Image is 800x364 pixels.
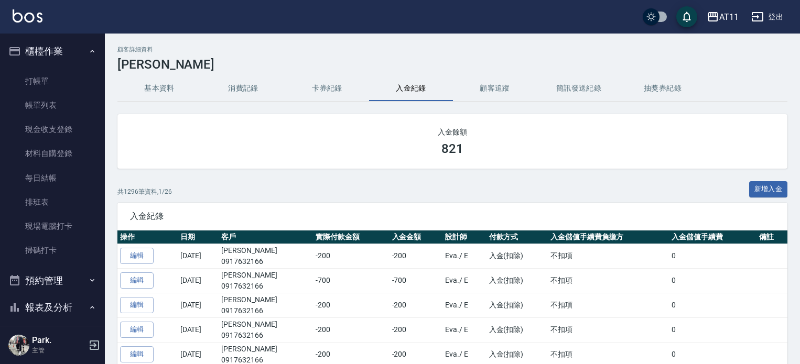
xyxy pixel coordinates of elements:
h2: 入金餘額 [130,127,775,137]
th: 操作 [117,230,178,244]
td: -200 [313,293,389,317]
button: 新增入金 [749,181,788,197]
th: 設計師 [442,230,486,244]
button: 櫃檯作業 [4,38,101,65]
td: -200 [390,317,443,342]
h3: [PERSON_NAME] [117,57,787,72]
a: 現金收支登錄 [4,117,101,141]
img: Person [8,335,29,356]
p: 0917632166 [221,281,310,292]
span: 入金紀錄 [130,211,775,222]
th: 付款方式 [487,230,548,244]
td: 不扣項 [548,268,669,293]
td: 入金(扣除) [487,244,548,268]
h5: Park. [32,335,85,346]
th: 入金金額 [390,230,443,244]
h3: 821 [441,141,463,156]
p: 0917632166 [221,305,310,316]
td: 不扣項 [548,244,669,268]
td: 入金(扣除) [487,317,548,342]
a: 排班表 [4,190,101,214]
th: 日期 [178,230,219,244]
a: 帳單列表 [4,93,101,117]
td: 0 [669,268,756,293]
td: -700 [390,268,443,293]
p: 0917632166 [221,256,310,267]
th: 客戶 [219,230,313,244]
td: -200 [390,244,443,268]
img: Logo [13,9,42,23]
td: -200 [313,317,389,342]
a: 編輯 [120,248,154,264]
a: 編輯 [120,346,154,362]
button: save [676,6,697,27]
button: 登出 [747,7,787,27]
td: Eva. / E [442,244,486,268]
td: 0 [669,317,756,342]
button: 簡訊發送紀錄 [537,76,621,101]
a: 材料自購登錄 [4,141,101,166]
button: 預約管理 [4,267,101,294]
td: Eva. / E [442,317,486,342]
th: 備註 [756,230,787,244]
a: 編輯 [120,322,154,338]
a: 掃碼打卡 [4,238,101,262]
td: 0 [669,293,756,317]
button: 卡券紀錄 [285,76,369,101]
div: AT11 [719,10,739,24]
button: 報表及分析 [4,294,101,321]
a: 每日結帳 [4,166,101,190]
a: 打帳單 [4,69,101,93]
td: -200 [390,293,443,317]
td: 入金(扣除) [487,268,548,293]
th: 入金儲值手續費 [669,230,756,244]
td: Eva. / E [442,293,486,317]
th: 入金儲值手續費負擔方 [548,230,669,244]
p: 主管 [32,346,85,355]
td: [PERSON_NAME] [219,317,313,342]
td: [DATE] [178,317,219,342]
a: 現場電腦打卡 [4,214,101,238]
button: 顧客追蹤 [453,76,537,101]
th: 實際付款金額 [313,230,389,244]
p: 共 1296 筆資料, 1 / 26 [117,187,172,196]
button: 消費記錄 [201,76,285,101]
a: 報表目錄 [4,325,101,349]
a: 編輯 [120,297,154,313]
td: [DATE] [178,244,219,268]
td: [PERSON_NAME] [219,293,313,317]
h2: 顧客詳細資料 [117,46,787,53]
p: 0917632166 [221,330,310,341]
td: [DATE] [178,268,219,293]
td: [PERSON_NAME] [219,244,313,268]
button: 入金紀錄 [369,76,453,101]
button: 基本資料 [117,76,201,101]
td: 0 [669,244,756,268]
td: -200 [313,244,389,268]
button: AT11 [702,6,743,28]
td: Eva. / E [442,268,486,293]
td: [PERSON_NAME] [219,268,313,293]
td: -700 [313,268,389,293]
a: 編輯 [120,272,154,289]
td: 不扣項 [548,317,669,342]
td: [DATE] [178,293,219,317]
td: 不扣項 [548,293,669,317]
button: 抽獎券紀錄 [621,76,705,101]
td: 入金(扣除) [487,293,548,317]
